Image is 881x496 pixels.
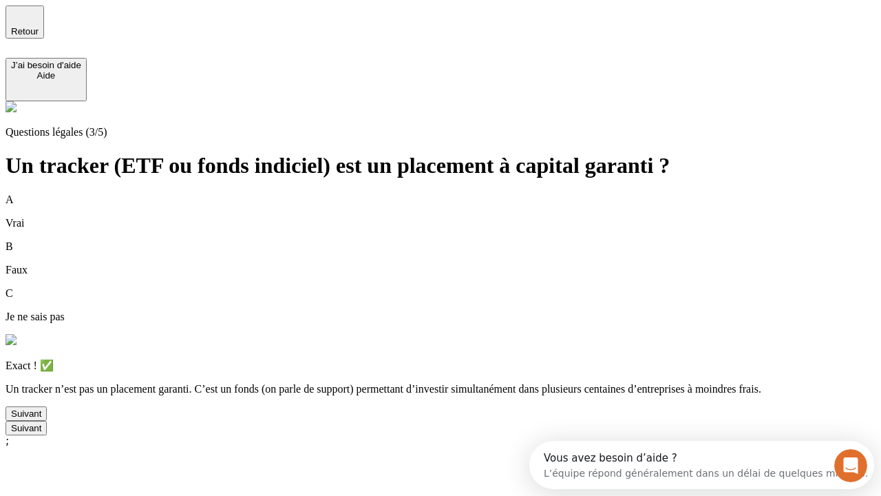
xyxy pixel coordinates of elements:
div: Aide [11,70,81,81]
p: Faux [6,264,875,276]
img: alexis.png [6,334,17,345]
span: Retour [11,26,39,37]
p: Questions légales (3/5) [6,126,875,138]
p: Un tracker n’est pas un placement garanti. C’est un fonds (on parle de support) permettant d’inve... [6,383,875,395]
img: alexis.png [6,101,17,112]
div: Suivant [11,409,41,419]
div: Vous avez besoin d’aide ? [14,12,339,23]
p: C [6,287,875,300]
p: Exact ! ✅ [6,359,875,372]
p: Vrai [6,217,875,229]
p: B [6,240,875,253]
div: J’ai besoin d'aide [11,60,81,70]
iframe: Intercom live chat [834,449,867,482]
div: Suivant [11,423,41,433]
div: Ouvrir le Messenger Intercom [6,6,379,43]
iframe: Intercom live chat discovery launcher [529,441,874,489]
button: Suivant [6,406,47,421]
p: Je ne sais pas [6,311,875,323]
button: J’ai besoin d'aideAide [6,58,87,101]
div: ; [6,435,875,446]
p: A [6,194,875,206]
div: L’équipe répond généralement dans un délai de quelques minutes. [14,23,339,37]
button: Suivant [6,421,47,435]
h1: Un tracker (ETF ou fonds indiciel) est un placement à capital garanti ? [6,153,875,178]
button: Retour [6,6,44,39]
